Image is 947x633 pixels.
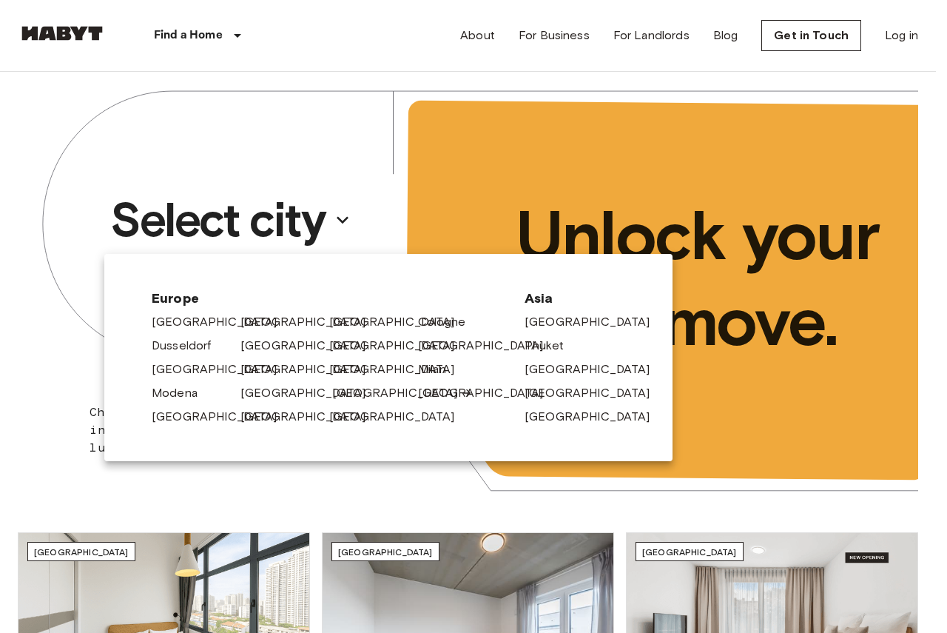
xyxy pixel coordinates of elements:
span: Europe [152,289,501,307]
a: [GEOGRAPHIC_DATA] [329,313,470,331]
a: [GEOGRAPHIC_DATA] [525,361,665,378]
a: [GEOGRAPHIC_DATA] [329,408,470,426]
a: Milan [418,361,461,378]
a: Cologne [418,313,480,331]
a: [GEOGRAPHIC_DATA] [332,384,473,402]
a: [GEOGRAPHIC_DATA] [240,361,381,378]
a: [GEOGRAPHIC_DATA] [418,384,559,402]
a: [GEOGRAPHIC_DATA] [152,361,292,378]
a: [GEOGRAPHIC_DATA] [240,337,381,355]
a: [GEOGRAPHIC_DATA] [240,384,381,402]
a: [GEOGRAPHIC_DATA] [525,384,665,402]
a: [GEOGRAPHIC_DATA] [240,408,381,426]
a: [GEOGRAPHIC_DATA] [329,361,470,378]
a: [GEOGRAPHIC_DATA] [240,313,381,331]
a: [GEOGRAPHIC_DATA] [418,337,559,355]
a: [GEOGRAPHIC_DATA] [329,337,470,355]
span: Asia [525,289,625,307]
a: Phuket [525,337,579,355]
a: [GEOGRAPHIC_DATA] [152,408,292,426]
a: [GEOGRAPHIC_DATA] [525,313,665,331]
a: Modena [152,384,212,402]
a: [GEOGRAPHIC_DATA] [525,408,665,426]
a: [GEOGRAPHIC_DATA] [152,313,292,331]
a: Dusseldorf [152,337,226,355]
